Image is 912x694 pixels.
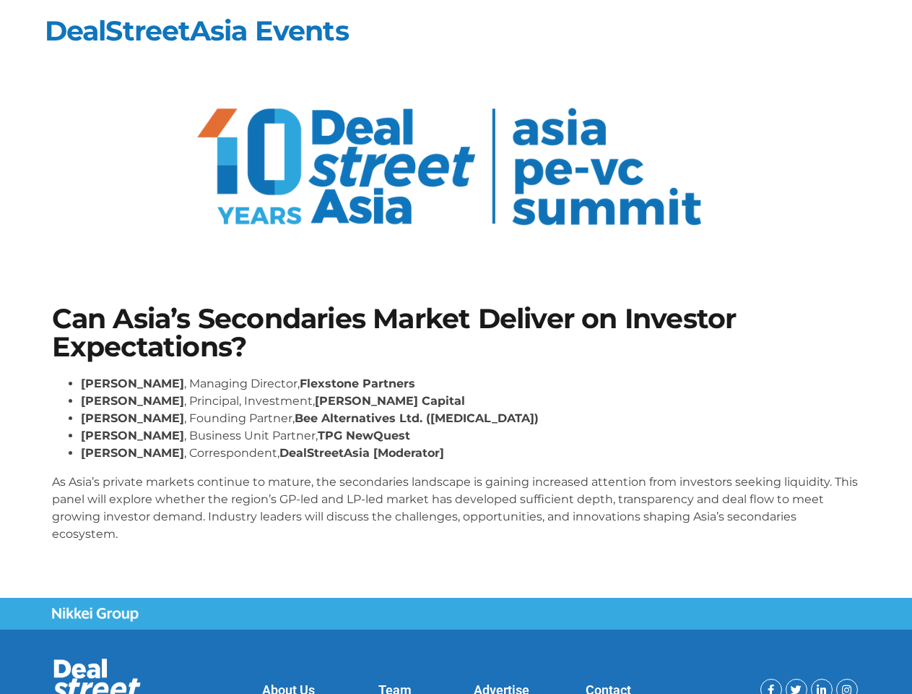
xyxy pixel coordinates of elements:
[81,410,861,427] li: , Founding Partner,
[295,411,539,425] strong: Bee Alternatives Ltd. ([MEDICAL_DATA])
[81,429,184,442] strong: [PERSON_NAME]
[81,445,861,462] li: , Correspondent,
[81,377,184,390] strong: [PERSON_NAME]
[81,427,861,445] li: , Business Unit Partner,
[81,393,861,410] li: , Principal, Investment,
[52,305,861,361] h1: Can Asia’s Secondaries Market Deliver on Investor Expectations?
[315,394,465,408] strong: [PERSON_NAME] Capital
[81,375,861,393] li: , Managing Director,
[52,474,861,543] p: As Asia’s private markets continue to mature, the secondaries landscape is gaining increased atte...
[279,446,444,460] strong: DealStreetAsia [Moderator]
[81,446,184,460] strong: [PERSON_NAME]
[45,14,349,48] a: DealStreetAsia Events
[81,411,184,425] strong: [PERSON_NAME]
[81,394,184,408] strong: [PERSON_NAME]
[318,429,410,442] strong: TPG NewQuest
[300,377,415,390] strong: Flexstone Partners
[52,607,139,622] img: Nikkei Group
